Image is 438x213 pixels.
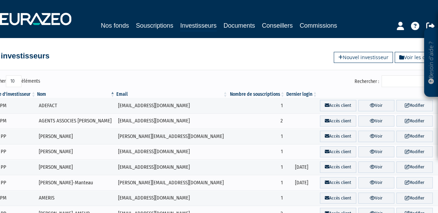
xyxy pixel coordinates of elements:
a: Modifier [396,100,432,111]
td: 1 [228,144,285,160]
a: Voir [358,193,394,204]
a: Nouvel investisseur [334,52,393,63]
th: Nom : activer pour trier la colonne par ordre d&eacute;croissant [36,91,116,98]
td: [PERSON_NAME] [36,159,116,175]
a: Accès client [320,146,356,158]
td: [EMAIL_ADDRESS][DOMAIN_NAME] [116,159,228,175]
a: Accès client [320,100,356,111]
a: Accès client [320,161,356,173]
td: [EMAIL_ADDRESS][DOMAIN_NAME] [116,144,228,160]
td: 2 [228,113,285,129]
td: 1 [228,129,285,144]
td: [EMAIL_ADDRESS][DOMAIN_NAME] [116,113,228,129]
a: Investisseurs [180,21,216,31]
td: [DATE] [285,175,318,191]
td: 1 [228,98,285,113]
td: 1 [228,159,285,175]
td: [EMAIL_ADDRESS][DOMAIN_NAME] [116,191,228,206]
td: [DATE] [285,159,318,175]
a: Accès client [320,177,356,188]
td: [PERSON_NAME] [36,144,116,160]
a: Nos fonds [101,21,129,30]
a: Accès client [320,115,356,127]
a: Accès client [320,131,356,142]
a: Commissions [300,21,337,30]
td: [PERSON_NAME][EMAIL_ADDRESS][DOMAIN_NAME] [116,129,228,144]
td: 1 [228,175,285,191]
a: Voir [358,177,394,188]
a: Voir [358,161,394,173]
a: Voir [358,115,394,127]
a: Modifier [396,161,432,173]
a: Modifier [396,131,432,142]
td: AGENTS ASSOCIES [PERSON_NAME] [36,113,116,129]
td: 1 [228,191,285,206]
select: Afficheréléments [6,75,21,87]
a: Voir [358,100,394,111]
th: Email : activer pour trier la colonne par ordre croissant [116,91,228,98]
a: Modifier [396,115,432,127]
a: Voir [358,146,394,158]
td: [PERSON_NAME]-Manteau [36,175,116,191]
a: Conseillers [262,21,293,30]
a: Voir [358,131,394,142]
a: Modifier [396,177,432,188]
a: Accès client [320,193,356,204]
td: AMERIS [36,191,116,206]
td: [PERSON_NAME] [36,129,116,144]
th: Dernier login : activer pour trier la colonne par ordre croissant [285,91,318,98]
th: Nombre de souscriptions : activer pour trier la colonne par ordre croissant [228,91,285,98]
td: [PERSON_NAME][EMAIL_ADDRESS][DOMAIN_NAME] [116,175,228,191]
a: Modifier [396,146,432,158]
td: ADEFACT [36,98,116,113]
a: Souscriptions [136,21,173,30]
a: Modifier [396,193,432,204]
p: Besoin d'aide ? [427,31,435,94]
td: [EMAIL_ADDRESS][DOMAIN_NAME] [116,98,228,113]
a: Documents [224,21,255,30]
